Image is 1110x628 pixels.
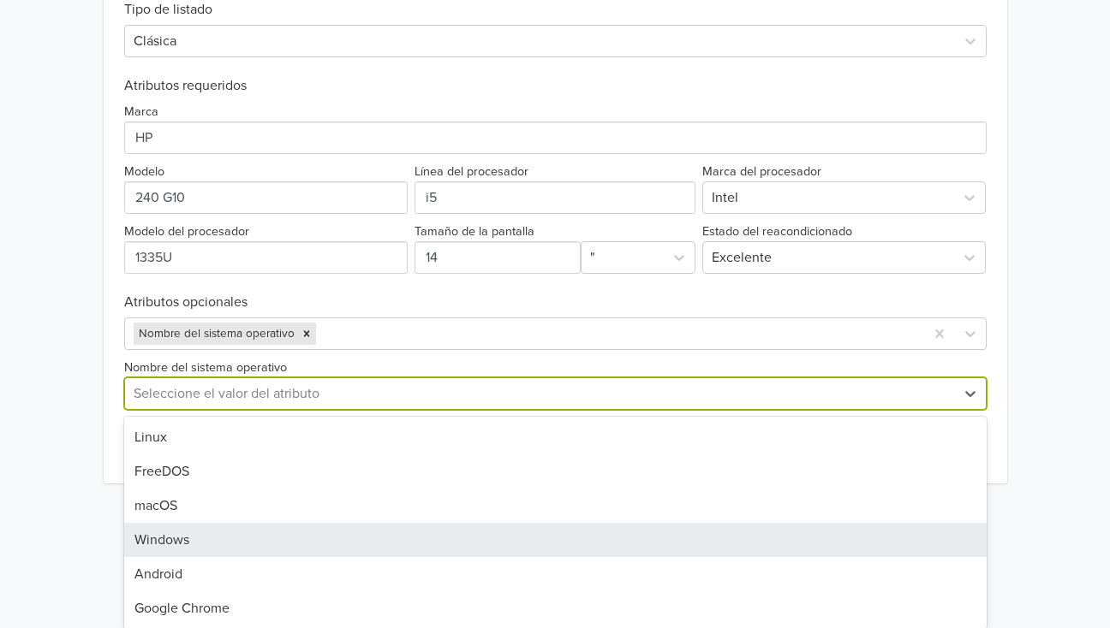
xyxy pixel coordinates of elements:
[124,489,987,523] div: macOS
[134,323,297,345] div: Nombre del sistema operativo
[702,163,821,181] label: Marca del procesador
[124,557,987,591] div: Android
[124,591,987,625] div: Google Chrome
[124,222,249,241] label: Modelo del procesador
[124,420,987,454] div: Linux
[124,523,987,557] div: Windows
[124,78,987,94] h6: Atributos requeridos
[124,103,158,121] label: Marca
[124,294,987,311] h6: Atributos opcionales
[297,323,316,345] div: Remove Nombre del sistema operativo
[124,358,287,377] label: Nombre del sistema operativo
[415,163,528,181] label: Línea del procesador
[124,163,164,181] label: Modelo
[124,454,987,489] div: FreeDOS
[702,222,852,241] label: Estado del reacondicionado
[415,222,534,241] label: Tamaño de la pantalla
